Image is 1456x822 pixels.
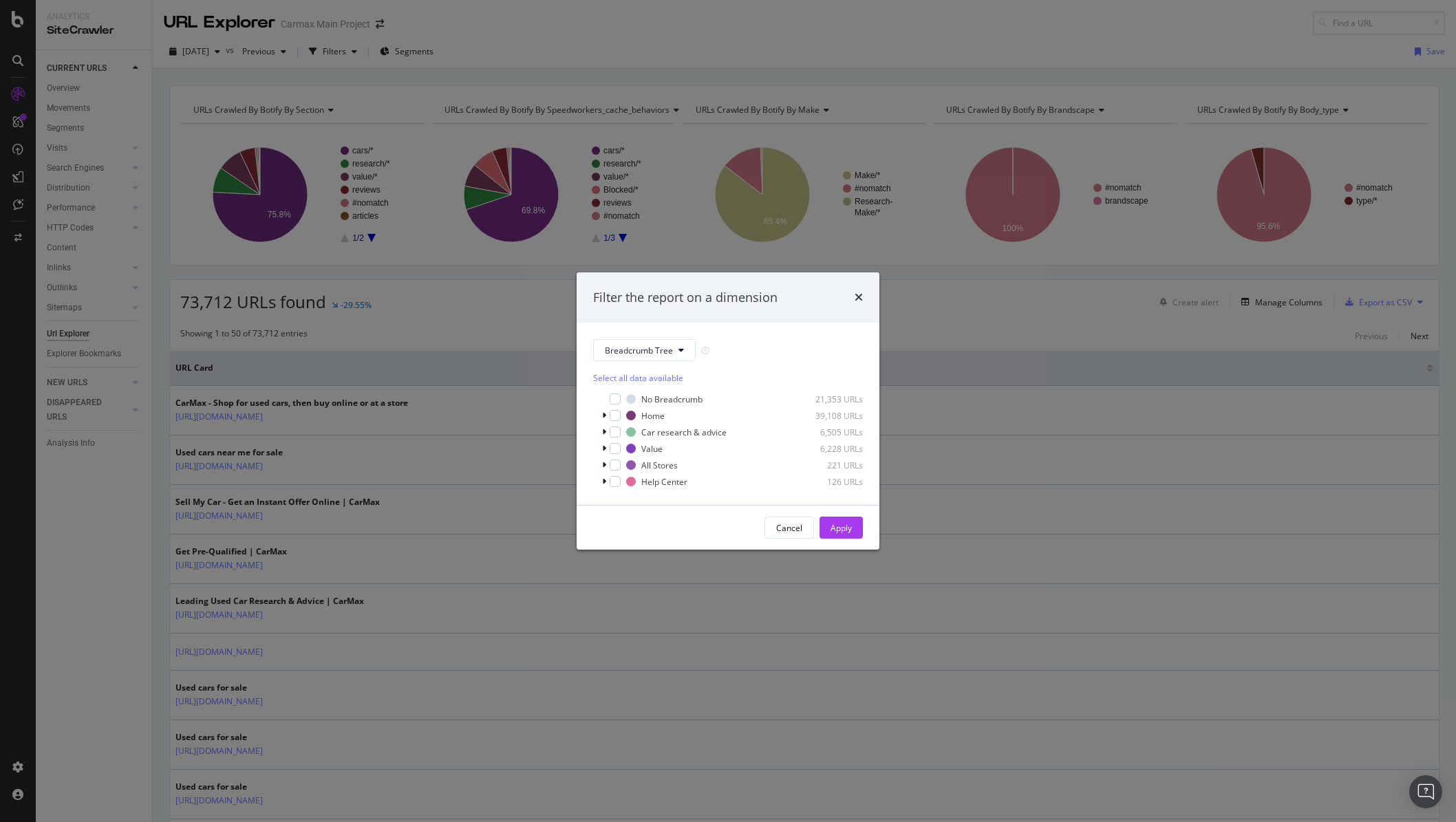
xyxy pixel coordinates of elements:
[641,393,703,405] div: No Breadcrumb
[593,289,778,307] div: Filter the report on a dimension
[795,426,863,438] div: 6,505 URLs
[605,345,673,356] span: Breadcrumb Tree
[776,522,802,534] div: Cancel
[641,476,687,488] div: Help Center
[795,476,863,488] div: 126 URLs
[795,459,863,471] div: 221 URLs
[593,372,863,384] div: Select all data available
[1409,775,1442,808] div: Open Intercom Messenger
[641,426,727,438] div: Car research & advice
[855,289,863,307] div: times
[577,272,879,550] div: modal
[641,443,663,455] div: Value
[593,339,696,361] button: Breadcrumb Tree
[795,410,863,422] div: 39,108 URLs
[764,517,814,539] button: Cancel
[820,517,863,539] button: Apply
[795,443,863,455] div: 6,228 URLs
[641,459,678,471] div: All Stores
[641,410,665,422] div: Home
[831,522,852,534] div: Apply
[795,393,863,405] div: 21,353 URLs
